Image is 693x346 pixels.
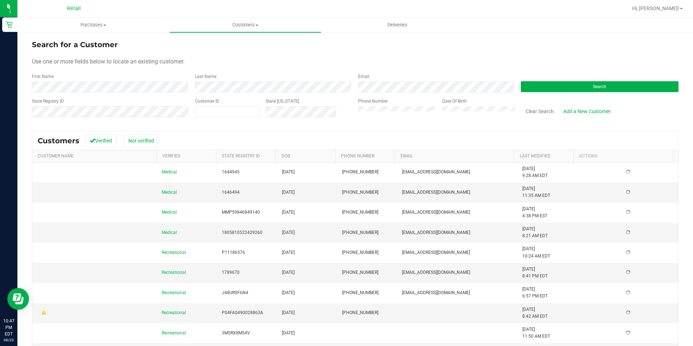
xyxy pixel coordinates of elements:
[170,22,321,28] span: Customers
[522,206,547,219] span: [DATE] 4:38 PM EST
[7,288,29,310] iframe: Resource center
[402,169,470,176] span: [EMAIL_ADDRESS][DOMAIN_NAME]
[162,189,177,196] span: Medical
[32,73,54,80] label: First Name
[401,153,413,158] a: Email
[522,306,548,320] span: [DATE] 8:42 AM EDT
[341,153,374,158] a: Phone Number
[522,165,548,179] span: [DATE] 9:28 AM EDT
[522,185,550,199] span: [DATE] 11:35 AM EDT
[85,135,117,147] button: Verified
[169,17,321,33] a: Customers
[282,153,290,158] a: DOB
[342,189,378,196] span: [PHONE_NUMBER]
[67,5,81,12] span: Retail
[222,229,262,236] span: 1805810522429260
[342,289,378,296] span: [PHONE_NUMBER]
[162,309,186,316] span: Recreational
[222,169,240,176] span: 1644945
[522,286,548,300] span: [DATE] 6:57 PM EDT
[521,105,559,118] button: Clear Search
[3,318,14,337] p: 10:47 PM EDT
[3,337,14,343] p: 08/23
[266,98,299,104] label: State [US_STATE]
[32,58,184,65] span: Use one or more fields below to locate an existing customer.
[162,330,186,337] span: Recreational
[41,309,47,316] div: Warning - Level 1
[321,17,473,33] a: Deliveries
[402,189,470,196] span: [EMAIL_ADDRESS][DOMAIN_NAME]
[282,249,295,256] span: [DATE]
[17,17,169,33] a: Purchases
[38,136,79,145] span: Customers
[282,209,295,216] span: [DATE]
[593,84,606,89] span: Search
[195,73,216,80] label: Last Name
[124,135,159,147] button: Not verified
[282,289,295,296] span: [DATE]
[358,73,369,80] label: Email
[162,169,177,176] span: Medical
[222,269,240,276] span: 1789670
[32,40,118,49] span: Search for a Customer
[559,105,615,118] a: Add a New Customer
[579,153,670,158] div: Actions
[222,153,260,158] a: State Registry Id
[162,229,177,236] span: Medical
[402,289,470,296] span: [EMAIL_ADDRESS][DOMAIN_NAME]
[342,309,378,316] span: [PHONE_NUMBER]
[378,22,417,28] span: Deliveries
[195,98,219,104] label: Customer ID
[162,209,177,216] span: Medical
[358,98,388,104] label: Phone Number
[522,266,548,280] span: [DATE] 8:41 PM EDT
[222,249,245,256] span: P11186576
[342,249,378,256] span: [PHONE_NUMBER]
[222,330,250,337] span: 3M5RX8M54V
[38,153,74,158] a: Customer Name
[632,5,679,11] span: Hi, [PERSON_NAME]!
[520,153,551,158] a: Last Modified
[282,269,295,276] span: [DATE]
[222,309,263,316] span: P04FA0490028863A
[162,249,186,256] span: Recreational
[282,330,295,337] span: [DATE]
[222,189,240,196] span: 1646494
[402,249,470,256] span: [EMAIL_ADDRESS][DOMAIN_NAME]
[342,209,378,216] span: [PHONE_NUMBER]
[32,98,64,104] label: State Registry ID
[402,229,470,236] span: [EMAIL_ADDRESS][DOMAIN_NAME]
[162,289,186,296] span: Recreational
[282,309,295,316] span: [DATE]
[342,229,378,236] span: [PHONE_NUMBER]
[282,229,295,236] span: [DATE]
[342,269,378,276] span: [PHONE_NUMBER]
[402,269,470,276] span: [EMAIL_ADDRESS][DOMAIN_NAME]
[222,289,248,296] span: J48UR5F6N4
[162,269,186,276] span: Recreational
[442,98,467,104] label: Date Of Birth
[522,246,550,259] span: [DATE] 10:24 AM EDT
[5,21,13,28] inline-svg: Retail
[342,169,378,176] span: [PHONE_NUMBER]
[222,209,260,216] span: MMP59846849140
[522,226,548,239] span: [DATE] 8:21 AM EDT
[162,153,180,158] a: Verified
[282,169,295,176] span: [DATE]
[402,209,470,216] span: [EMAIL_ADDRESS][DOMAIN_NAME]
[17,22,169,28] span: Purchases
[521,81,679,92] button: Search
[522,326,550,340] span: [DATE] 11:50 AM EDT
[282,189,295,196] span: [DATE]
